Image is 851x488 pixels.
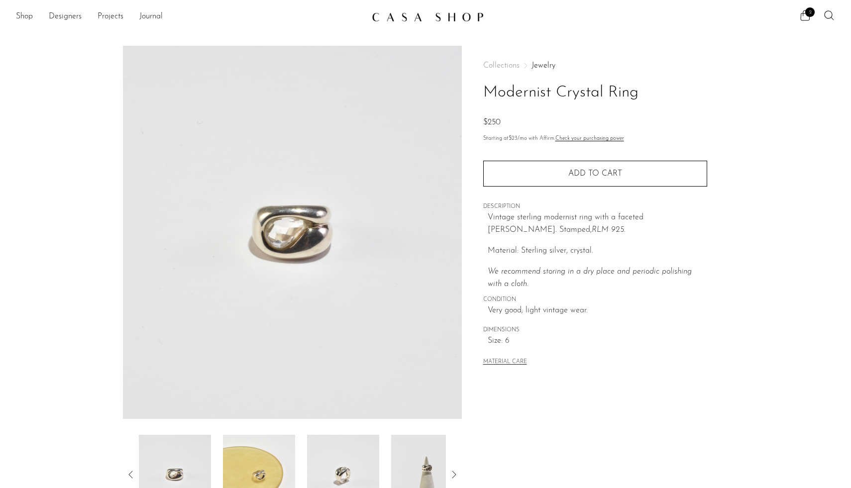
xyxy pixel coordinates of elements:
[139,10,163,23] a: Journal
[483,326,707,335] span: DIMENSIONS
[483,134,707,143] p: Starting at /mo with Affirm.
[123,46,462,419] img: Modernist Crystal Ring
[509,136,518,141] span: $23
[488,211,707,237] p: Vintage sterling modernist ring with a faceted [PERSON_NAME]. Stamped,
[49,10,82,23] a: Designers
[98,10,123,23] a: Projects
[483,359,527,366] button: MATERIAL CARE
[483,295,707,304] span: CONDITION
[483,202,707,211] span: DESCRIPTION
[805,7,815,17] span: 2
[555,136,624,141] a: Check your purchasing power - Learn more about Affirm Financing (opens in modal)
[592,226,626,234] em: RLM 925.
[488,335,707,348] span: Size: 6
[483,118,501,126] span: $250
[488,268,692,289] i: We recommend storing in a dry place and periodic polishing with a cloth.
[16,10,33,23] a: Shop
[532,62,555,70] a: Jewelry
[488,245,707,258] p: Material: Sterling silver, crystal.
[488,304,707,317] span: Very good; light vintage wear.
[483,80,707,105] h1: Modernist Crystal Ring
[483,161,707,187] button: Add to cart
[568,170,622,178] span: Add to cart
[483,62,520,70] span: Collections
[483,62,707,70] nav: Breadcrumbs
[16,8,364,25] ul: NEW HEADER MENU
[16,8,364,25] nav: Desktop navigation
